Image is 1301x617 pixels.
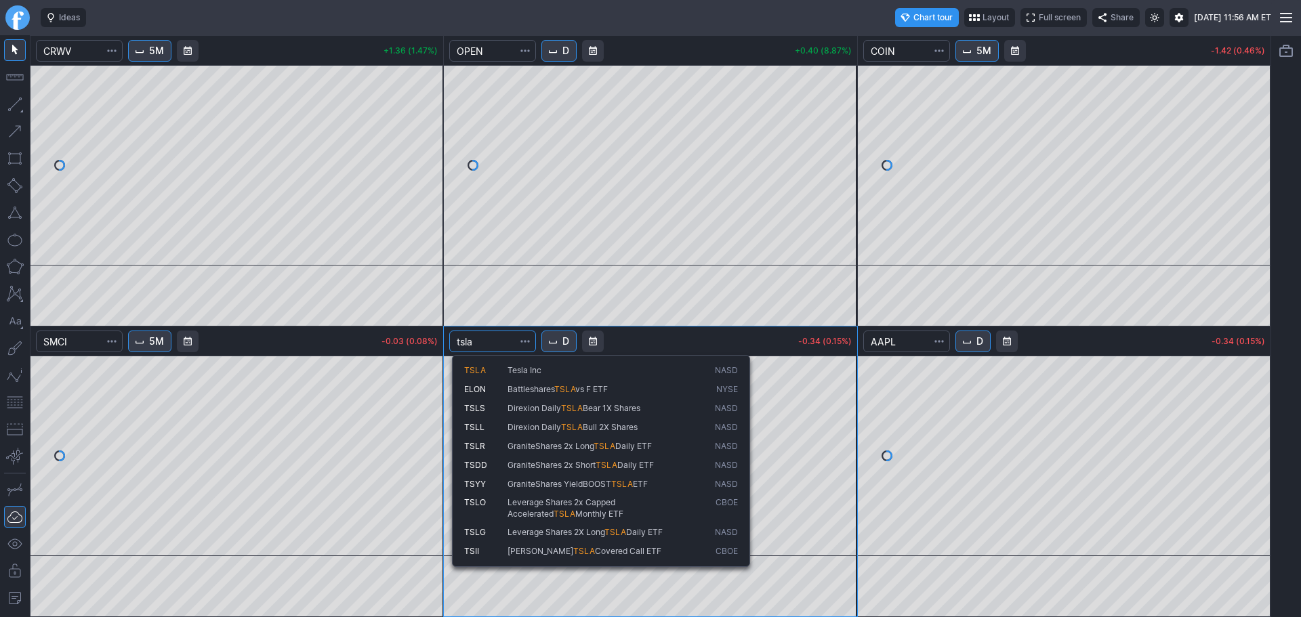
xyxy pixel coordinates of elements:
span: GraniteShares 2x Long [508,441,594,451]
span: NASD [715,441,738,452]
span: TSLA [561,403,583,413]
input: Search [863,331,950,352]
p: -1.42 (0.46%) [1211,47,1265,55]
span: TSLA [604,527,626,537]
p: -0.03 (0.08%) [381,337,438,345]
span: D [562,335,569,348]
span: TSDD [464,460,487,470]
span: Full screen [1039,11,1081,24]
span: Bear 1X Shares [583,403,640,413]
button: Lock drawings [4,560,26,582]
button: Text [4,310,26,332]
p: +1.36 (1.47%) [384,47,438,55]
span: 5M [149,44,164,58]
button: Portfolio watchlist [1275,40,1297,62]
input: Search [863,40,950,62]
span: CBOE [716,546,738,557]
button: Rotated rectangle [4,175,26,196]
a: Finviz.com [5,5,30,30]
span: TSLR [464,441,485,451]
button: Drawings Autosave: On [4,506,26,528]
button: Full screen [1020,8,1087,27]
span: NASD [715,527,738,538]
button: Search [102,40,121,62]
span: TSLG [464,527,486,537]
span: 5M [976,44,991,58]
span: TSLA [573,546,595,556]
button: Search [930,331,949,352]
span: GraniteShares 2x Short [508,460,596,470]
span: Daily ETF [626,527,663,537]
button: Search [516,331,535,352]
button: Search [516,40,535,62]
span: Direxion Daily [508,403,561,413]
button: Fibonacci retracements [4,391,26,413]
span: vs F ETF [575,384,608,394]
button: Arrow [4,121,26,142]
span: NASD [715,479,738,490]
button: Polygon [4,256,26,278]
span: [PERSON_NAME] [508,546,573,556]
button: Hide drawings [4,533,26,555]
span: ETF [633,479,648,489]
span: D [976,335,983,348]
button: Interval [541,40,577,62]
button: Search [102,331,121,352]
span: NASD [715,403,738,414]
button: Ellipse [4,229,26,251]
span: TSYY [464,479,486,489]
span: TSLL [464,422,484,432]
input: Search [36,331,123,352]
button: Settings [1170,8,1189,27]
p: -0.34 (0.15%) [1212,337,1265,345]
button: Toggle light mode [1145,8,1164,27]
span: TSLA [464,365,486,375]
button: Brush [4,337,26,359]
button: Rectangle [4,148,26,169]
button: Range [1004,40,1026,62]
span: TSLA [596,460,617,470]
button: Mouse [4,39,26,61]
span: Bull 2X Shares [583,422,638,432]
button: Add note [4,587,26,609]
input: Search [449,40,536,62]
span: NASD [715,365,738,377]
span: NYSE [716,384,738,396]
span: Leverage Shares 2X Long [508,527,604,537]
button: Interval [128,331,171,352]
span: Layout [983,11,1009,24]
span: 5M [149,335,164,348]
div: Search [452,355,750,567]
span: Chart tour [913,11,953,24]
span: D [562,44,569,58]
button: Range [177,40,199,62]
span: TSII [464,546,479,556]
span: Direxion Daily [508,422,561,432]
button: Range [996,331,1018,352]
span: TSLA [554,384,575,394]
span: GraniteShares YieldBOOST [508,479,611,489]
span: Daily ETF [615,441,652,451]
span: CBOE [716,497,738,519]
span: Daily ETF [617,460,654,470]
input: Search [36,40,123,62]
button: Interval [541,331,577,352]
button: Anchored VWAP [4,446,26,467]
button: Ideas [41,8,86,27]
input: Search [449,331,536,352]
span: TSLA [554,509,575,519]
span: [DATE] 11:56 AM ET [1194,11,1271,24]
span: TSLA [611,479,633,489]
span: Ideas [59,11,80,24]
button: XABCD [4,283,26,305]
span: TSLS [464,403,485,413]
button: Range [177,331,199,352]
span: ELON [464,384,486,394]
span: TSLA [594,441,615,451]
button: Range [582,331,604,352]
span: Battleshares [508,384,554,394]
span: TSLA [561,422,583,432]
p: +0.40 (8.87%) [795,47,852,55]
button: Share [1092,8,1140,27]
span: NASD [715,422,738,433]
